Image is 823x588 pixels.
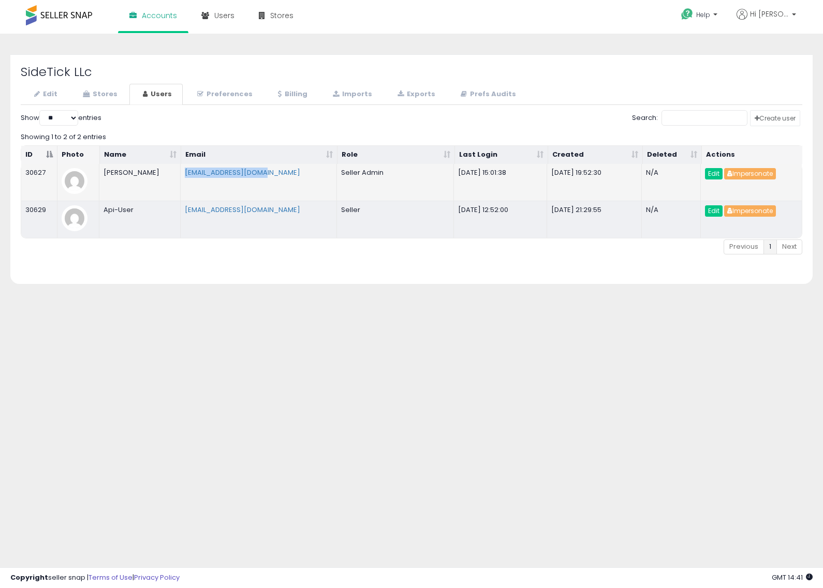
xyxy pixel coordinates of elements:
button: Impersonate [724,168,776,179]
div: Showing 1 to 2 of 2 entries [21,128,802,142]
a: Users [129,84,183,105]
th: Photo [57,146,100,164]
button: Impersonate [724,205,776,217]
th: Last Login: activate to sort column ascending [455,146,548,164]
td: Seller [337,201,454,238]
label: Search: [632,110,747,126]
span: Create user [755,114,796,123]
span: Accounts [142,10,177,21]
label: Show entries [21,110,101,126]
td: [DATE] 21:29:55 [547,201,642,238]
a: [EMAIL_ADDRESS][DOMAIN_NAME] [185,205,300,215]
a: Edit [705,205,723,217]
td: [DATE] 19:52:30 [547,164,642,201]
td: N/A [642,201,701,238]
a: Prefs Audits [447,84,527,105]
td: [DATE] 15:01:38 [454,164,547,201]
th: ID: activate to sort column descending [21,146,57,164]
td: N/A [642,164,701,201]
a: Billing [264,84,318,105]
th: Actions [702,146,803,164]
td: Api-User [99,201,181,238]
a: Impersonate [724,169,776,178]
th: Name: activate to sort column ascending [100,146,181,164]
th: Role: activate to sort column ascending [337,146,455,164]
span: Hi [PERSON_NAME] [750,9,789,19]
a: Stores [69,84,128,105]
td: Seller Admin [337,164,454,201]
select: Showentries [39,110,78,126]
h2: SideTick LLc [21,65,802,79]
a: Preferences [184,84,263,105]
td: 30627 [21,164,57,201]
th: Deleted: activate to sort column ascending [643,146,702,164]
a: Imports [319,84,383,105]
i: Get Help [681,8,694,21]
a: Edit [21,84,68,105]
th: Created: activate to sort column ascending [548,146,643,164]
span: Stores [270,10,293,21]
span: Users [214,10,234,21]
input: Search: [662,110,747,126]
a: Next [776,239,802,254]
span: Help [696,10,710,19]
a: Hi [PERSON_NAME] [737,9,796,32]
a: Previous [724,239,764,254]
img: profile [62,205,87,231]
a: [EMAIL_ADDRESS][DOMAIN_NAME] [185,168,300,177]
a: Edit [705,168,723,179]
td: 30629 [21,201,57,238]
a: Exports [384,84,446,105]
img: profile [62,168,87,194]
td: [DATE] 12:52:00 [454,201,547,238]
a: 1 [763,239,777,254]
a: Impersonate [724,206,776,216]
th: Email: activate to sort column ascending [181,146,337,164]
a: Create user [750,110,800,126]
td: [PERSON_NAME] [99,164,181,201]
